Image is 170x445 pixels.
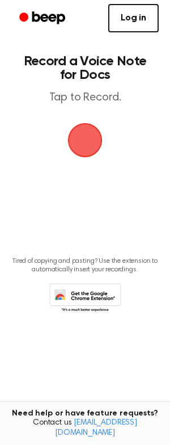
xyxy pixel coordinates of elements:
[9,257,161,274] p: Tired of copying and pasting? Use the extension to automatically insert your recordings.
[7,418,163,438] span: Contact us
[68,123,102,157] img: Beep Logo
[20,54,150,82] h1: Record a Voice Note for Docs
[11,7,75,30] a: Beep
[20,91,150,105] p: Tap to Record.
[55,419,137,437] a: [EMAIL_ADDRESS][DOMAIN_NAME]
[108,4,159,32] a: Log in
